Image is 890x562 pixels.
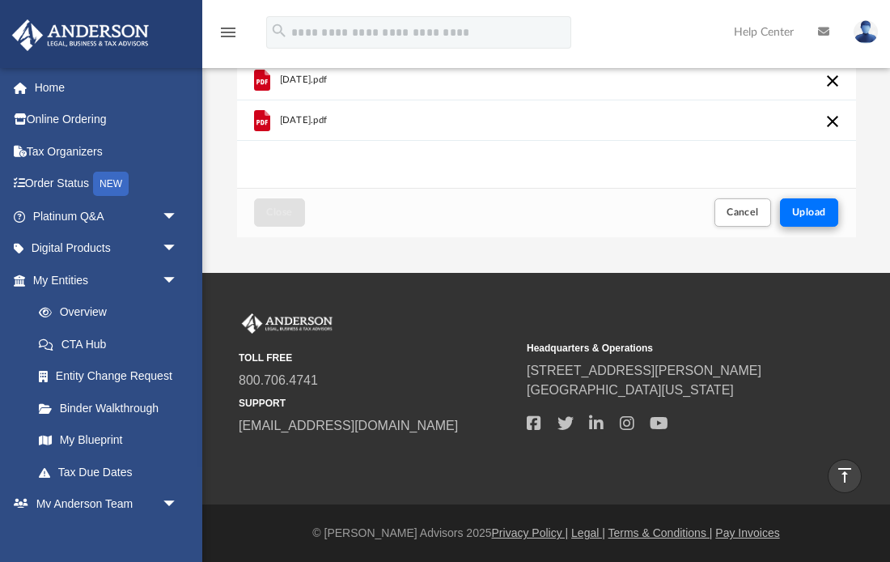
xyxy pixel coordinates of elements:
a: Overview [23,296,202,329]
a: Order StatusNEW [11,168,202,201]
span: arrow_drop_down [162,264,194,297]
img: Anderson Advisors Platinum Portal [239,313,336,334]
div: NEW [93,172,129,196]
a: Tax Due Dates [23,456,202,488]
a: menu [218,31,238,42]
a: Pay Invoices [715,526,779,539]
small: SUPPORT [239,396,515,411]
button: Cancel [714,198,771,227]
a: Terms & Conditions | [608,526,713,539]
span: arrow_drop_down [162,232,194,266]
span: Close [266,207,292,217]
span: [DATE].pdf [279,75,327,85]
a: Privacy Policy | [492,526,569,539]
span: [DATE].pdf [279,115,327,126]
a: Tax Organizers [11,135,202,168]
a: [EMAIL_ADDRESS][DOMAIN_NAME] [239,419,458,432]
i: vertical_align_top [835,466,854,485]
a: vertical_align_top [828,459,862,493]
a: My Entitiesarrow_drop_down [11,264,202,296]
small: Headquarters & Operations [527,341,803,356]
span: Cancel [727,207,759,217]
a: Home [11,71,202,104]
button: Cancel this upload [823,71,842,91]
a: CTA Hub [23,328,202,360]
span: arrow_drop_down [162,200,194,233]
i: search [270,22,288,40]
a: Platinum Q&Aarrow_drop_down [11,200,202,232]
i: menu [218,23,238,42]
img: User Pic [854,20,878,44]
a: [STREET_ADDRESS][PERSON_NAME] [527,364,761,377]
img: Anderson Advisors Platinum Portal [7,19,154,51]
button: Cancel this upload [823,112,842,131]
a: Legal | [571,526,605,539]
a: Digital Productsarrow_drop_down [11,232,202,265]
a: 800.706.4741 [239,373,318,387]
a: Binder Walkthrough [23,392,202,424]
div: © [PERSON_NAME] Advisors 2025 [202,525,890,542]
a: [GEOGRAPHIC_DATA][US_STATE] [527,383,734,397]
button: Close [254,198,304,227]
a: Online Ordering [11,104,202,136]
a: Entity Change Request [23,360,202,393]
a: My Blueprint [23,424,194,457]
span: Upload [792,207,826,217]
span: arrow_drop_down [162,488,194,522]
button: Upload [780,198,838,227]
a: My Anderson Teamarrow_drop_down [11,488,194,521]
small: TOLL FREE [239,351,515,365]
